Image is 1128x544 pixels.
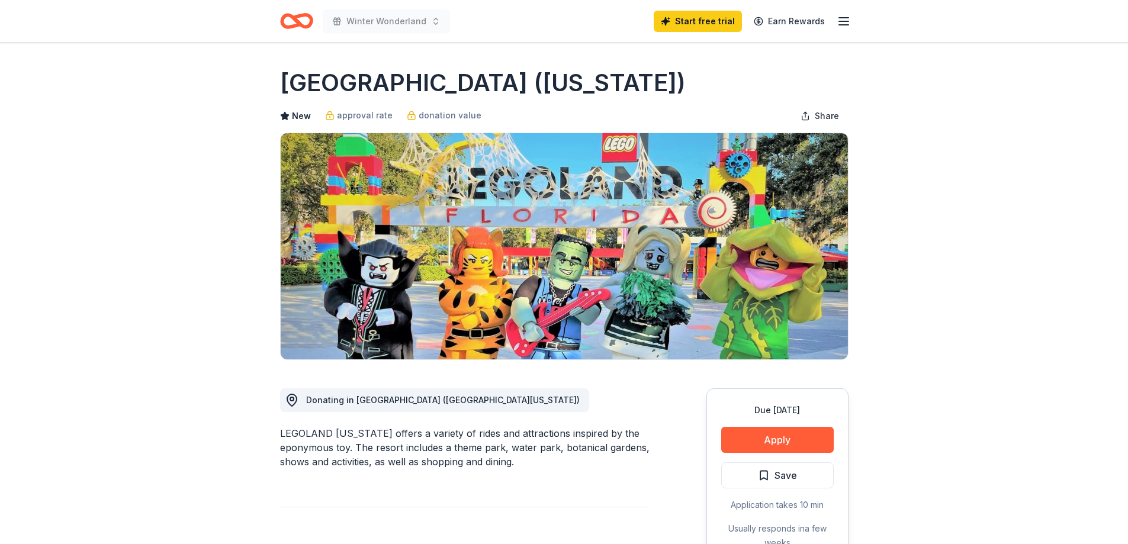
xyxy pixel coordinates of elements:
span: Save [775,468,797,483]
button: Share [791,104,849,128]
h1: [GEOGRAPHIC_DATA] ([US_STATE]) [280,66,686,99]
a: Home [280,7,313,35]
span: Share [815,109,839,123]
a: approval rate [325,108,393,123]
span: New [292,109,311,123]
span: donation value [419,108,481,123]
span: Donating in [GEOGRAPHIC_DATA] ([GEOGRAPHIC_DATA][US_STATE]) [306,395,580,405]
button: Save [721,462,834,488]
a: Start free trial [654,11,742,32]
a: donation value [407,108,481,123]
span: approval rate [337,108,393,123]
div: Application takes 10 min [721,498,834,512]
span: Winter Wonderland [346,14,426,28]
button: Apply [721,427,834,453]
div: LEGOLAND [US_STATE] offers a variety of rides and attractions inspired by the eponymous toy. The ... [280,426,650,469]
img: Image for LEGOLAND Resort (Florida) [281,133,848,359]
a: Earn Rewards [747,11,832,32]
div: Due [DATE] [721,403,834,417]
button: Winter Wonderland [323,9,450,33]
